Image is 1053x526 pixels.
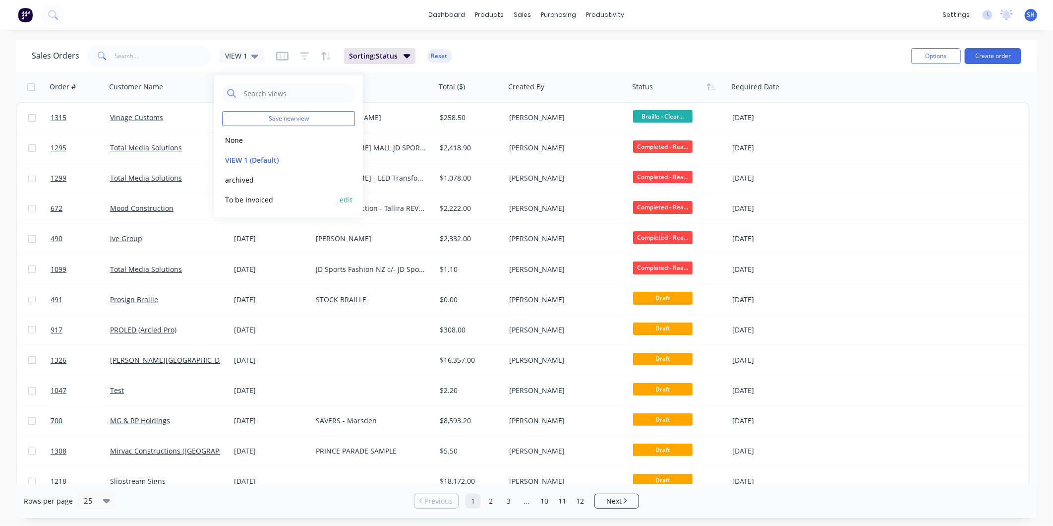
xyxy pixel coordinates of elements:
button: None [222,134,335,146]
div: [PERSON_NAME] [316,234,426,244]
div: Total ($) [439,82,465,92]
div: [DATE] [732,325,811,335]
div: The Rug Collection - Tallira REVISED [316,203,426,213]
div: [DATE] [732,234,811,244]
div: [DATE] [234,325,308,335]
a: Slipstream Signs [110,476,166,486]
div: $2,222.00 [440,203,498,213]
a: Test [110,386,124,395]
span: VIEW 1 [225,51,247,61]
a: Page 3 [501,494,516,509]
a: Total Media Solutions [110,173,182,183]
a: 1326 [51,345,110,375]
div: [DATE] [732,113,811,123]
div: [PERSON_NAME] [509,234,619,244]
span: Draft [633,474,693,486]
span: Rows per page [24,496,73,506]
div: productivity [582,7,630,22]
a: 1308 [51,436,110,466]
div: $2.20 [440,386,498,395]
div: [DATE] [732,416,811,426]
div: Status [632,82,653,92]
span: Previous [425,496,453,506]
span: Braille - Clear... [633,110,693,123]
div: [PERSON_NAME] [509,264,619,274]
a: Page 10 [537,494,552,509]
div: sales [509,7,536,22]
img: Factory [18,7,33,22]
div: [DATE] [234,295,308,305]
a: dashboard [424,7,470,22]
button: To be Invoiced [222,194,335,205]
a: 1218 [51,466,110,496]
div: purchasing [536,7,582,22]
a: 491 [51,285,110,315]
div: $16,357.00 [440,355,498,365]
div: $308.00 [440,325,498,335]
span: 700 [51,416,62,426]
span: Draft [633,353,693,365]
div: [DATE] [234,476,308,486]
div: Created By [508,82,544,92]
a: Page 12 [573,494,587,509]
div: [DATE] [234,355,308,365]
span: Completed - Rea... [633,201,693,213]
div: [DATE] [732,476,811,486]
span: 1295 [51,143,66,153]
a: 1295 [51,133,110,163]
button: edit [340,195,352,205]
div: [DATE] [732,355,811,365]
div: [PERSON_NAME] [509,386,619,395]
a: Total Media Solutions [110,143,182,152]
div: [DATE] [732,386,811,395]
span: 1099 [51,264,66,274]
div: JD Sports Fashion NZ c/- JD Sports Albany [316,264,426,274]
div: Required Date [731,82,779,92]
div: [DATE] [732,264,811,274]
span: 490 [51,234,62,244]
div: products [470,7,509,22]
span: 1326 [51,355,66,365]
ul: Pagination [410,494,643,509]
span: Completed - Rea... [633,262,693,274]
a: Vinage Customs [110,113,163,122]
span: Draft [633,383,693,395]
div: [DATE] [732,173,811,183]
a: MG & RP Holdings [110,416,170,425]
div: [PERSON_NAME] [509,203,619,213]
span: 917 [51,325,62,335]
a: Mirvac Constructions ([GEOGRAPHIC_DATA]) Pty Ltd [110,446,279,456]
span: Sorting: Status [349,51,398,61]
span: 1218 [51,476,66,486]
div: [DATE] [732,446,811,456]
span: Draft [633,292,693,304]
span: Completed - Rea... [633,171,693,183]
a: 1315 [51,103,110,132]
button: VIEW 1 (Default) [222,154,335,166]
div: [DATE] [732,203,811,213]
div: $5.50 [440,446,498,456]
span: Draft [633,444,693,456]
a: 1099 [51,255,110,284]
div: PRINCE PARADE SAMPLE [316,446,426,456]
div: [PERSON_NAME] MALL JD SPORTS [316,143,426,153]
a: PROLED (Arcled Pro) [110,325,176,334]
span: 1315 [51,113,66,123]
span: 491 [51,295,62,305]
div: settings [937,7,975,22]
div: $258.50 [440,113,498,123]
div: STOCK BRAILLE [316,295,426,305]
a: Page 1 is your current page [466,494,480,509]
div: [PERSON_NAME] [509,173,619,183]
div: ST [PERSON_NAME] [316,113,426,123]
a: Total Media Solutions [110,264,182,274]
a: 917 [51,315,110,345]
div: [PERSON_NAME] [509,325,619,335]
a: [PERSON_NAME][GEOGRAPHIC_DATA][PERSON_NAME] [GEOGRAPHIC_DATA] [110,355,360,365]
div: [PERSON_NAME] [509,143,619,153]
button: Options [911,48,961,64]
a: Prosign Braille [110,295,158,304]
button: Save new view [222,111,355,126]
span: Completed - Rea... [633,231,693,244]
div: [PERSON_NAME] [509,113,619,123]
